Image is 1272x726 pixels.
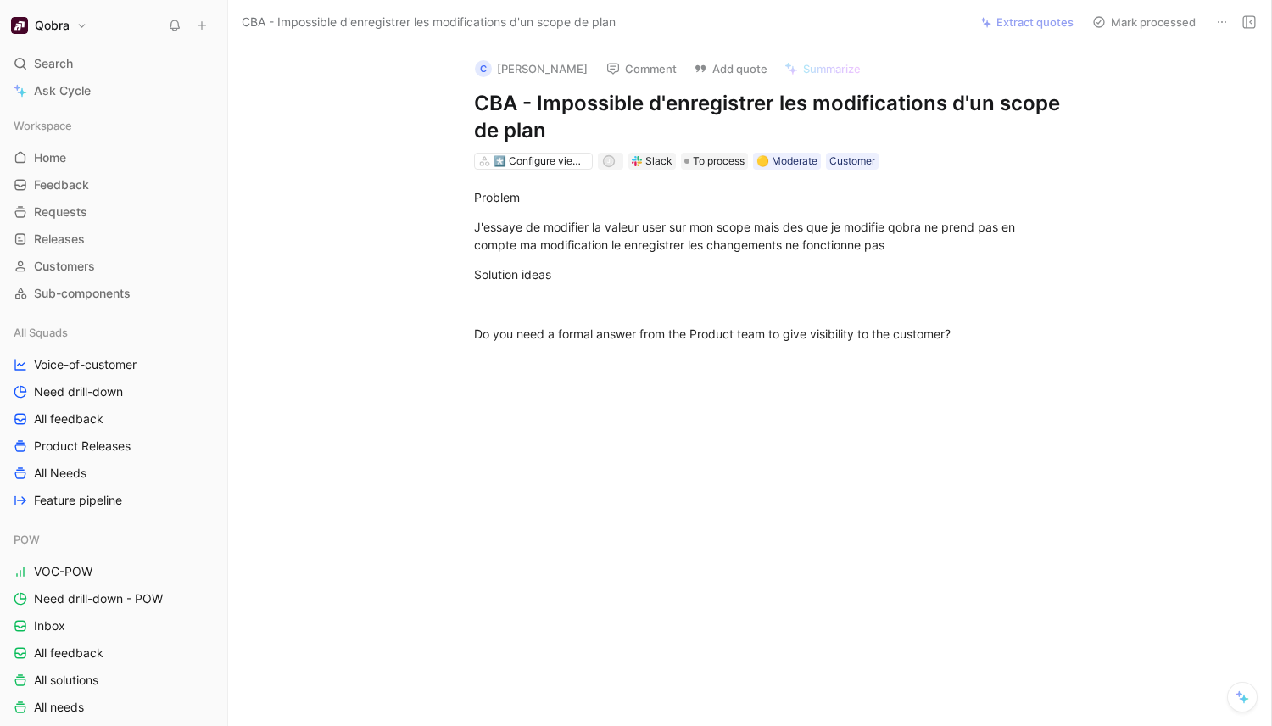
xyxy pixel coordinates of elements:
[7,254,220,279] a: Customers
[1085,10,1203,34] button: Mark processed
[14,531,40,548] span: POW
[34,563,92,580] span: VOC-POW
[474,188,1061,206] div: Problem
[34,383,123,400] span: Need drill-down
[7,281,220,306] a: Sub-components
[34,699,84,716] span: All needs
[645,153,672,170] div: Slack
[14,324,68,341] span: All Squads
[35,18,70,33] h1: Qobra
[686,57,775,81] button: Add quote
[693,153,745,170] span: To process
[7,613,220,639] a: Inbox
[7,78,220,103] a: Ask Cycle
[829,153,875,170] div: Customer
[34,81,91,101] span: Ask Cycle
[34,617,65,634] span: Inbox
[7,172,220,198] a: Feedback
[7,461,220,486] a: All Needs
[34,258,95,275] span: Customers
[7,145,220,170] a: Home
[467,56,595,81] button: C[PERSON_NAME]
[34,672,98,689] span: All solutions
[604,157,613,166] div: j
[7,640,220,666] a: All feedback
[34,590,163,607] span: Need drill-down - POW
[474,90,1061,144] h1: CBA - Impossible d'enregistrer les modifications d'un scope de plan
[7,320,220,513] div: All SquadsVoice-of-customerNeed drill-downAll feedbackProduct ReleasesAll NeedsFeature pipeline
[7,488,220,513] a: Feature pipeline
[7,14,92,37] button: QobraQobra
[475,60,492,77] div: C
[34,410,103,427] span: All feedback
[474,218,1061,254] div: J'essaye de modifier la valeur user sur mon scope mais des que je modifie qobra ne prend pas en c...
[7,586,220,612] a: Need drill-down - POW
[34,53,73,74] span: Search
[34,176,89,193] span: Feedback
[7,113,220,138] div: Workspace
[7,352,220,377] a: Voice-of-customer
[7,667,220,693] a: All solutions
[34,438,131,455] span: Product Releases
[7,320,220,345] div: All Squads
[34,645,103,662] span: All feedback
[11,17,28,34] img: Qobra
[599,57,684,81] button: Comment
[14,117,72,134] span: Workspace
[34,465,86,482] span: All Needs
[242,12,616,32] span: CBA - Impossible d'enregistrer les modifications d'un scope de plan
[756,153,817,170] div: 🟡 Moderate
[7,433,220,459] a: Product Releases
[777,57,868,81] button: Summarize
[34,356,137,373] span: Voice-of-customer
[34,231,85,248] span: Releases
[7,199,220,225] a: Requests
[681,153,748,170] div: To process
[973,10,1081,34] button: Extract quotes
[494,153,589,170] div: *️⃣ Configure views / scopes
[474,265,1061,283] div: Solution ideas
[803,61,861,76] span: Summarize
[34,492,122,509] span: Feature pipeline
[34,285,131,302] span: Sub-components
[7,527,220,552] div: POW
[7,695,220,720] a: All needs
[34,204,87,221] span: Requests
[7,226,220,252] a: Releases
[7,379,220,405] a: Need drill-down
[34,149,66,166] span: Home
[474,325,1061,343] div: Do you need a formal answer from the Product team to give visibility to the customer?
[7,406,220,432] a: All feedback
[7,51,220,76] div: Search
[7,559,220,584] a: VOC-POW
